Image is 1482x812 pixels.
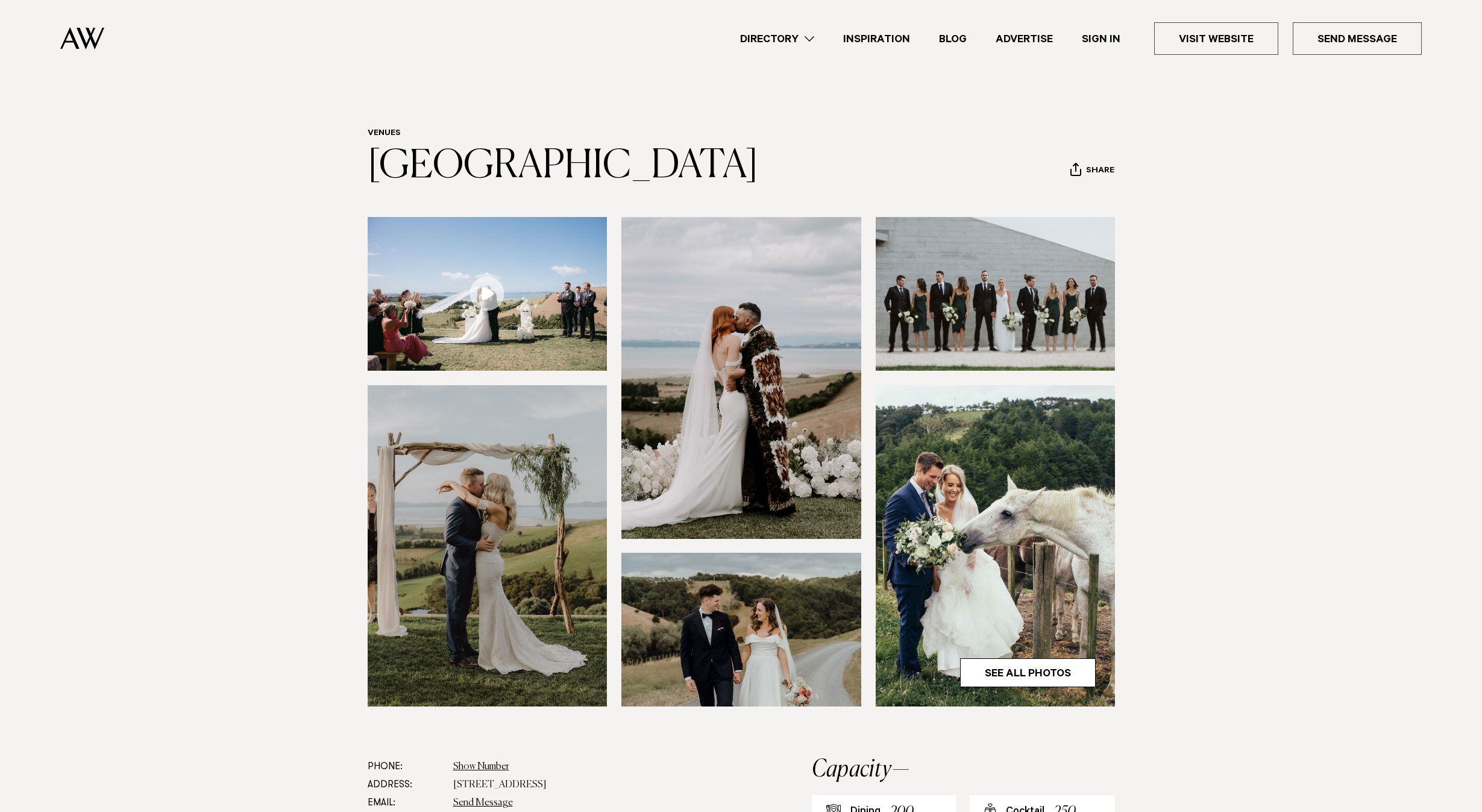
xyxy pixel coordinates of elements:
a: [GEOGRAPHIC_DATA] [368,147,758,186]
a: Send Message [1293,22,1422,55]
a: Visit Website [1154,22,1278,55]
a: See All Photos [960,658,1096,687]
img: Bridal party Auckland weddings [876,217,1116,371]
a: Sign In [1067,31,1135,47]
a: Inspiration [829,31,925,47]
a: Venues [368,129,401,139]
dt: Address: [368,776,444,794]
span: Share [1086,166,1114,177]
dd: [STREET_ADDRESS] [453,776,734,794]
a: Blog [925,31,981,47]
a: Show Number [453,762,509,772]
button: Share [1070,162,1115,180]
h2: Capacity [812,758,1115,782]
a: Directory [726,31,829,47]
img: wedding couple country road Auckland [621,553,861,707]
dt: Phone: [368,758,444,776]
a: Send Message [453,798,513,808]
img: Auckland Weddings Logo [60,27,104,49]
dt: Email: [368,794,444,812]
a: Advertise [981,31,1067,47]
